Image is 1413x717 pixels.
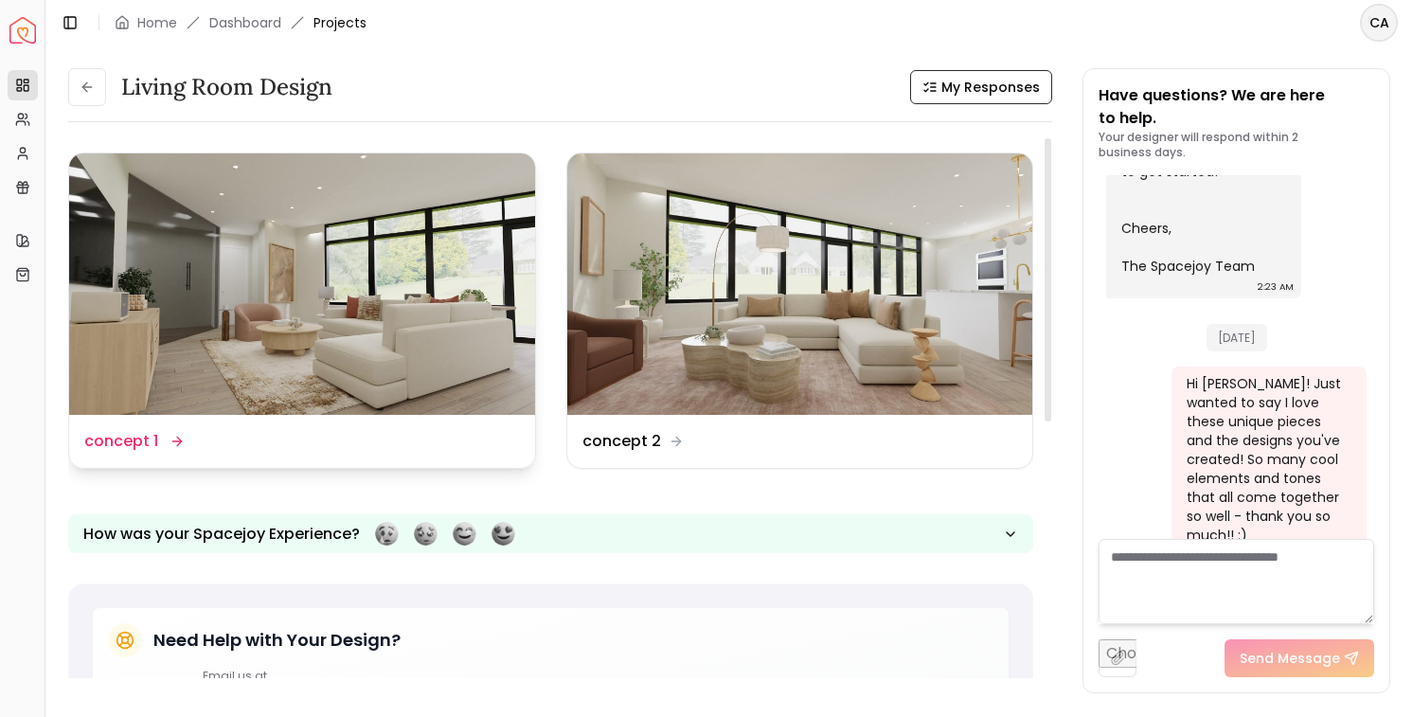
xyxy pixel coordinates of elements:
a: concept 2concept 2 [566,152,1034,469]
span: Projects [313,13,367,32]
button: CA [1360,4,1398,42]
div: 2:23 AM [1258,278,1294,296]
span: My Responses [941,78,1040,97]
span: [DATE] [1207,324,1267,351]
dd: concept 2 [582,430,661,453]
p: How was your Spacejoy Experience? [83,523,360,546]
a: concept 1concept 1 [68,152,536,469]
div: Hi [PERSON_NAME]! Just wanted to say I love these unique pieces and the designs you've created! S... [1187,374,1348,545]
p: Have questions? We are here to help. [1099,84,1374,130]
nav: breadcrumb [115,13,367,32]
p: Email us at [203,669,338,684]
p: Your designer will respond within 2 business days. [1099,130,1374,160]
img: concept 1 [69,153,535,415]
button: My Responses [910,70,1052,104]
a: Dashboard [209,13,281,32]
img: concept 2 [567,153,1033,415]
img: Spacejoy Logo [9,17,36,44]
span: CA [1362,6,1396,40]
h5: Need Help with Your Design? [153,627,401,654]
h3: Living Room design [121,72,332,102]
dd: concept 1 [84,430,158,453]
a: Home [137,13,177,32]
a: Spacejoy [9,17,36,44]
button: How was your Spacejoy Experience?Feeling terribleFeeling badFeeling goodFeeling awesome [68,514,1033,553]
